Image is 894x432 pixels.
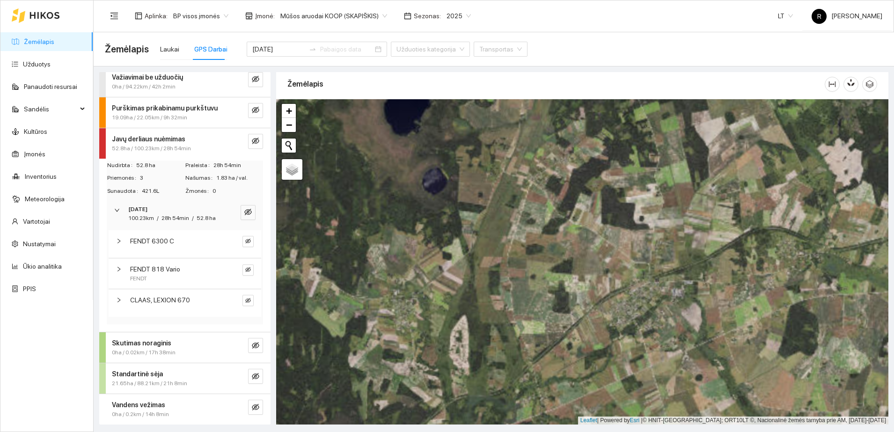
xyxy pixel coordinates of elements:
[447,9,471,23] span: 2025
[112,73,183,81] strong: Važiavimai be užduočių
[194,44,227,54] div: GPS Darbai
[110,12,118,20] span: menu-fold
[130,236,174,246] span: FENDT 6300 C
[99,66,271,97] div: Važiavimai be užduočių0ha / 94.22km / 42h 2mineye-invisible
[23,285,36,293] a: PPIS
[309,45,316,53] span: swap-right
[248,134,263,149] button: eye-invisible
[116,238,122,244] span: right
[282,159,302,180] a: Layers
[99,97,271,128] div: Purškimas prikabinamu purkštuvu19.09ha / 22.05km / 9h 32mineye-invisible
[825,77,840,92] button: column-width
[320,44,373,54] input: Pabaigos data
[112,401,165,409] strong: Vandens vežimas
[157,215,159,221] span: /
[578,417,888,425] div: | Powered by © HNIT-[GEOGRAPHIC_DATA]; ORT10LT ©, Nacionalinė žemės tarnyba prie AM, [DATE]-[DATE]
[142,187,184,196] span: 421.6L
[99,128,271,159] div: Javų derliaus nuėmimas52.8ha / 100.23km / 28h 54mineye-invisible
[404,12,411,20] span: calendar
[107,161,136,170] span: Nudirbta
[24,128,47,135] a: Kultūros
[185,161,213,170] span: Praleista
[130,264,180,274] span: FENDT 818 Vario
[140,174,184,183] span: 3
[114,207,120,213] span: right
[280,9,387,23] span: Mūšos aruodai KOOP (SKAPIŠKIS)
[252,137,259,146] span: eye-invisible
[135,12,142,20] span: layout
[817,9,821,24] span: R
[242,264,254,276] button: eye-invisible
[112,82,176,91] span: 0ha / 94.22km / 42h 2min
[116,266,122,272] span: right
[23,218,50,225] a: Vartotojai
[248,400,263,415] button: eye-invisible
[213,187,263,196] span: 0
[245,267,251,273] span: eye-invisible
[248,369,263,384] button: eye-invisible
[248,103,263,118] button: eye-invisible
[641,417,643,424] span: |
[825,81,839,88] span: column-width
[107,187,142,196] span: Sunaudota
[107,174,140,183] span: Priemonės
[25,173,57,180] a: Inventorius
[24,83,77,90] a: Panaudoti resursai
[99,394,271,425] div: Vandens vežimas0ha / 0.2km / 14h 8mineye-invisible
[112,144,191,153] span: 52.8ha / 100.23km / 28h 54min
[112,348,176,357] span: 0ha / 0.02km / 17h 38min
[112,339,171,347] strong: Skutimas noraginis
[145,11,168,21] span: Aplinka :
[245,12,253,20] span: shop
[245,298,251,304] span: eye-invisible
[630,417,640,424] a: Esri
[241,205,256,220] button: eye-invisible
[109,230,261,258] div: FENDT 6300 Ceye-invisible
[286,105,292,117] span: +
[128,206,147,212] strong: [DATE]
[213,161,263,170] span: 28h 54min
[105,7,124,25] button: menu-fold
[255,11,275,21] span: Įmonė :
[160,44,179,54] div: Laukai
[109,258,261,289] div: FENDT 818 VarioFENDTeye-invisible
[244,208,252,217] span: eye-invisible
[287,71,825,97] div: Žemėlapis
[112,410,169,419] span: 0ha / 0.2km / 14h 8min
[109,289,261,317] div: CLAAS, LEXION 670eye-invisible
[309,45,316,53] span: to
[107,199,263,228] div: [DATE]100.23km/28h 54min/52.8 haeye-invisible
[812,12,882,20] span: [PERSON_NAME]
[248,338,263,353] button: eye-invisible
[112,104,218,112] strong: Purškimas prikabinamu purkštuvu
[282,104,296,118] a: Zoom in
[252,106,259,115] span: eye-invisible
[112,370,163,378] strong: Standartinė sėja
[414,11,441,21] span: Sezonas :
[99,332,271,363] div: Skutimas noraginis0ha / 0.02km / 17h 38mineye-invisible
[192,215,194,221] span: /
[245,238,251,245] span: eye-invisible
[112,113,187,122] span: 19.09ha / 22.05km / 9h 32min
[99,363,271,394] div: Standartinė sėja21.65ha / 88.21km / 21h 8mineye-invisible
[173,9,228,23] span: BP visos įmonės
[161,215,189,221] span: 28h 54min
[216,174,263,183] span: 1.83 ha / val.
[136,161,184,170] span: 52.8 ha
[130,274,147,283] span: FENDT
[23,263,62,270] a: Ūkio analitika
[248,72,263,87] button: eye-invisible
[105,42,149,57] span: Žemėlapis
[24,100,77,118] span: Sandėlis
[252,373,259,381] span: eye-invisible
[128,215,154,221] span: 100.23km
[112,135,185,143] strong: Javų derliaus nuėmimas
[778,9,793,23] span: LT
[24,38,54,45] a: Žemėlapis
[23,240,56,248] a: Nustatymai
[282,139,296,153] button: Initiate a new search
[112,379,187,388] span: 21.65ha / 88.21km / 21h 8min
[185,174,216,183] span: Našumas
[252,342,259,351] span: eye-invisible
[580,417,597,424] a: Leaflet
